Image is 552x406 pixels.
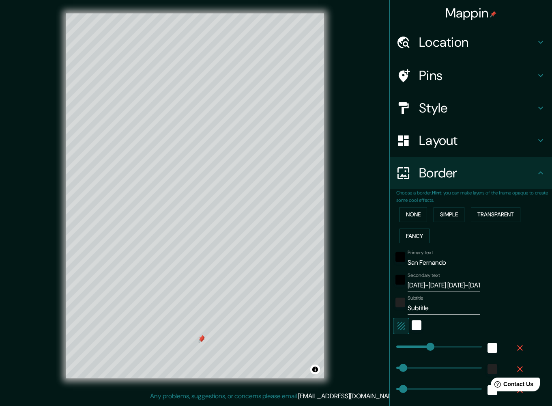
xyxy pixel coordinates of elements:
div: Pins [390,59,552,92]
iframe: Help widget launcher [480,374,543,397]
h4: Style [419,100,536,116]
div: Layout [390,124,552,157]
h4: Location [419,34,536,50]
button: color-222222 [488,364,497,374]
b: Hint [432,190,441,196]
div: Border [390,157,552,189]
img: pin-icon.png [490,11,496,17]
a: [EMAIL_ADDRESS][DOMAIN_NAME] [298,392,398,400]
button: Fancy [400,229,430,244]
button: None [400,207,427,222]
p: Any problems, suggestions, or concerns please email . [150,391,400,401]
button: black [395,275,405,285]
label: Subtitle [408,295,423,302]
button: white [412,320,421,330]
h4: Layout [419,132,536,149]
button: white [488,343,497,353]
label: Primary text [408,249,433,256]
div: Style [390,92,552,124]
h4: Mappin [445,5,497,21]
button: black [395,252,405,262]
p: Choose a border. : you can make layers of the frame opaque to create some cool effects. [396,189,552,204]
div: Location [390,26,552,58]
h4: Pins [419,67,536,84]
button: Transparent [471,207,520,222]
button: Simple [434,207,464,222]
h4: Border [419,165,536,181]
button: color-222222 [395,298,405,307]
button: Toggle attribution [310,365,320,374]
label: Secondary text [408,272,440,279]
